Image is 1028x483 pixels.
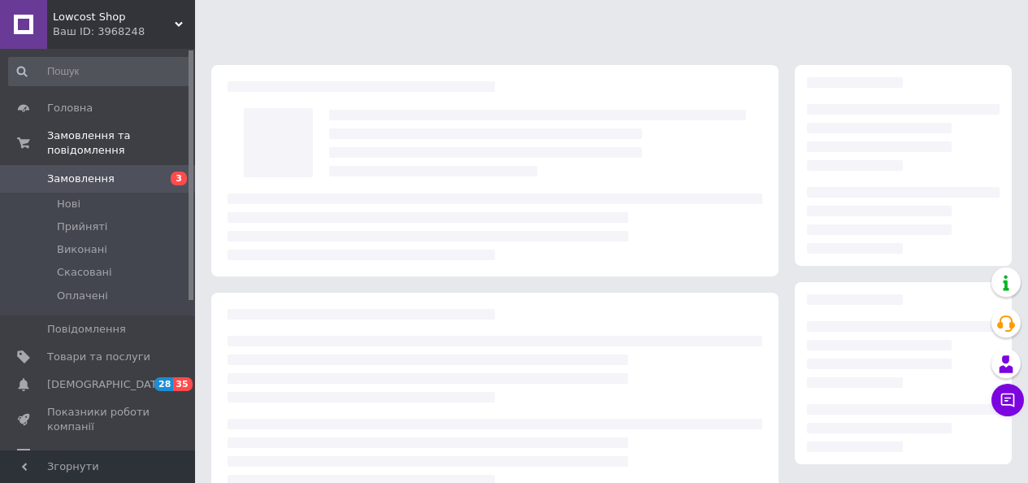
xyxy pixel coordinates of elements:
[991,384,1024,416] button: Чат з покупцем
[47,350,150,364] span: Товари та послуги
[53,24,195,39] div: Ваш ID: 3968248
[171,172,187,185] span: 3
[47,448,89,463] span: Відгуки
[47,172,115,186] span: Замовлення
[47,405,150,434] span: Показники роботи компанії
[57,289,108,303] span: Оплачені
[154,377,173,391] span: 28
[57,220,107,234] span: Прийняті
[57,265,112,280] span: Скасовані
[57,197,80,211] span: Нові
[47,377,167,392] span: [DEMOGRAPHIC_DATA]
[47,128,195,158] span: Замовлення та повідомлення
[173,377,192,391] span: 35
[8,57,192,86] input: Пошук
[47,101,93,115] span: Головна
[57,242,107,257] span: Виконані
[53,10,175,24] span: Lowcost Shop
[47,322,126,337] span: Повідомлення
